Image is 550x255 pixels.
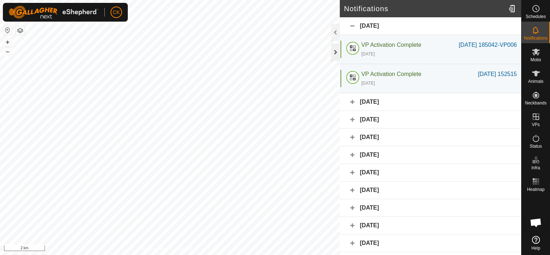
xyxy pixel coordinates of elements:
div: [DATE] [340,146,521,164]
div: [DATE] [340,93,521,111]
span: Heatmap [527,187,545,192]
span: Animals [528,79,544,84]
span: Notifications [524,36,547,40]
div: [DATE] [340,129,521,146]
button: – [3,47,12,56]
button: Reset Map [3,26,12,35]
div: [DATE] 185042-VP006 [459,41,517,49]
img: Gallagher Logo [9,6,99,19]
span: VP Activation Complete [361,71,421,77]
div: [DATE] [361,80,375,86]
h2: Notifications [344,4,506,13]
div: [DATE] [340,182,521,199]
span: Mobs [531,58,541,62]
div: [DATE] [340,234,521,252]
div: [DATE] [340,111,521,129]
span: Neckbands [525,101,546,105]
span: Schedules [526,14,546,19]
div: [DATE] [340,17,521,35]
div: [DATE] 152515 [478,70,517,79]
div: [DATE] [340,217,521,234]
div: [DATE] [340,164,521,182]
div: [DATE] [340,199,521,217]
button: + [3,38,12,46]
span: Infra [531,166,540,170]
div: Open chat [525,212,547,233]
span: VPs [532,122,540,127]
span: VP Activation Complete [361,42,421,48]
a: Privacy Policy [141,246,168,252]
div: [DATE] [361,51,375,57]
a: Contact Us [177,246,198,252]
a: Help [522,233,550,253]
span: CK [113,9,120,16]
button: Map Layers [16,26,24,35]
span: Status [529,144,542,148]
span: Help [531,246,540,250]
